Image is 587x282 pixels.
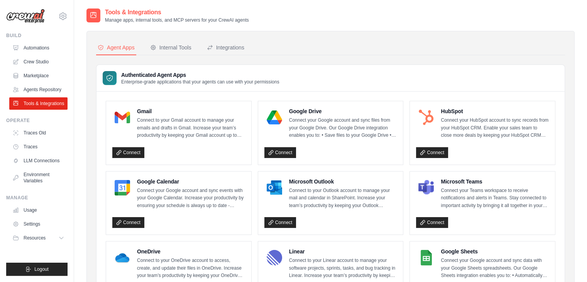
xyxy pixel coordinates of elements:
p: Connect to your Linear account to manage your software projects, sprints, tasks, and bug tracking... [289,257,397,280]
div: Internal Tools [150,44,191,51]
h4: Google Drive [289,107,397,115]
div: Operate [6,117,68,124]
a: LLM Connections [9,155,68,167]
a: Connect [416,147,448,158]
h4: Linear [289,248,397,255]
a: Traces [9,141,68,153]
img: Gmail Logo [115,110,130,125]
span: Logout [34,266,49,272]
a: Usage [9,204,68,216]
h3: Authenticated Agent Apps [121,71,279,79]
button: Logout [6,263,68,276]
h4: Microsoft Teams [441,178,549,185]
button: Integrations [205,41,246,55]
a: Environment Variables [9,168,68,187]
button: Agent Apps [96,41,136,55]
img: Google Sheets Logo [418,250,434,265]
p: Connect to your OneDrive account to access, create, and update their files in OneDrive. Increase ... [137,257,245,280]
h2: Tools & Integrations [105,8,249,17]
img: Google Calendar Logo [115,180,130,195]
a: Connect [416,217,448,228]
img: Microsoft Outlook Logo [267,180,282,195]
a: Agents Repository [9,83,68,96]
p: Connect your Google account and sync events with your Google Calendar. Increase your productivity... [137,187,245,210]
div: Manage [6,195,68,201]
h4: Microsoft Outlook [289,178,397,185]
a: Connect [264,217,296,228]
div: Agent Apps [98,44,135,51]
a: Connect [112,147,144,158]
img: OneDrive Logo [115,250,130,265]
a: Automations [9,42,68,54]
img: Logo [6,9,45,24]
p: Connect to your Outlook account to manage your mail and calendar in SharePoint. Increase your tea... [289,187,397,210]
a: Connect [264,147,296,158]
h4: Gmail [137,107,245,115]
img: Linear Logo [267,250,282,265]
button: Resources [9,232,68,244]
h4: HubSpot [441,107,549,115]
h4: OneDrive [137,248,245,255]
img: HubSpot Logo [418,110,434,125]
p: Connect your Google account and sync files from your Google Drive. Our Google Drive integration e... [289,117,397,139]
p: Connect your Teams workspace to receive notifications and alerts in Teams. Stay connected to impo... [441,187,549,210]
p: Connect to your Gmail account to manage your emails and drafts in Gmail. Increase your team’s pro... [137,117,245,139]
h4: Google Sheets [441,248,549,255]
h4: Google Calendar [137,178,245,185]
a: Marketplace [9,70,68,82]
span: Resources [24,235,46,241]
p: Connect your Google account and sync data with your Google Sheets spreadsheets. Our Google Sheets... [441,257,549,280]
p: Connect your HubSpot account to sync records from your HubSpot CRM. Enable your sales team to clo... [441,117,549,139]
p: Enterprise-grade applications that your agents can use with your permissions [121,79,279,85]
a: Settings [9,218,68,230]
img: Google Drive Logo [267,110,282,125]
img: Microsoft Teams Logo [418,180,434,195]
p: Manage apps, internal tools, and MCP servers for your CrewAI agents [105,17,249,23]
button: Internal Tools [149,41,193,55]
a: Tools & Integrations [9,97,68,110]
div: Integrations [207,44,244,51]
a: Traces Old [9,127,68,139]
a: Crew Studio [9,56,68,68]
div: Build [6,32,68,39]
a: Connect [112,217,144,228]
